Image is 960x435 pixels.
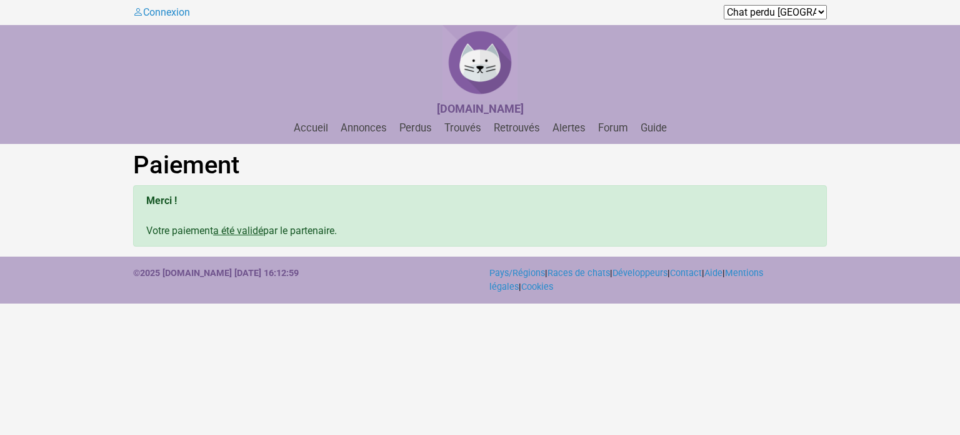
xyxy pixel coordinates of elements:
[521,282,553,292] a: Cookies
[133,268,299,279] strong: ©2025 [DOMAIN_NAME] [DATE] 16:12:59
[489,122,545,134] a: Retrouvés
[289,122,333,134] a: Accueil
[480,267,836,294] div: | | | | | |
[439,122,486,134] a: Trouvés
[133,185,827,247] div: Votre paiement par le partenaire.
[636,122,672,134] a: Guide
[213,225,263,237] u: a été validé
[133,6,190,18] a: Connexion
[670,268,702,279] a: Contact
[547,122,591,134] a: Alertes
[704,268,722,279] a: Aide
[489,268,545,279] a: Pays/Régions
[437,103,524,115] a: [DOMAIN_NAME]
[437,102,524,115] strong: [DOMAIN_NAME]
[442,25,517,100] img: Chat Perdu Canada
[146,195,177,207] b: Merci !
[612,268,667,279] a: Développeurs
[593,122,633,134] a: Forum
[133,150,827,180] h1: Paiement
[489,268,763,292] a: Mentions légales
[394,122,437,134] a: Perdus
[336,122,392,134] a: Annonces
[547,268,610,279] a: Races de chats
